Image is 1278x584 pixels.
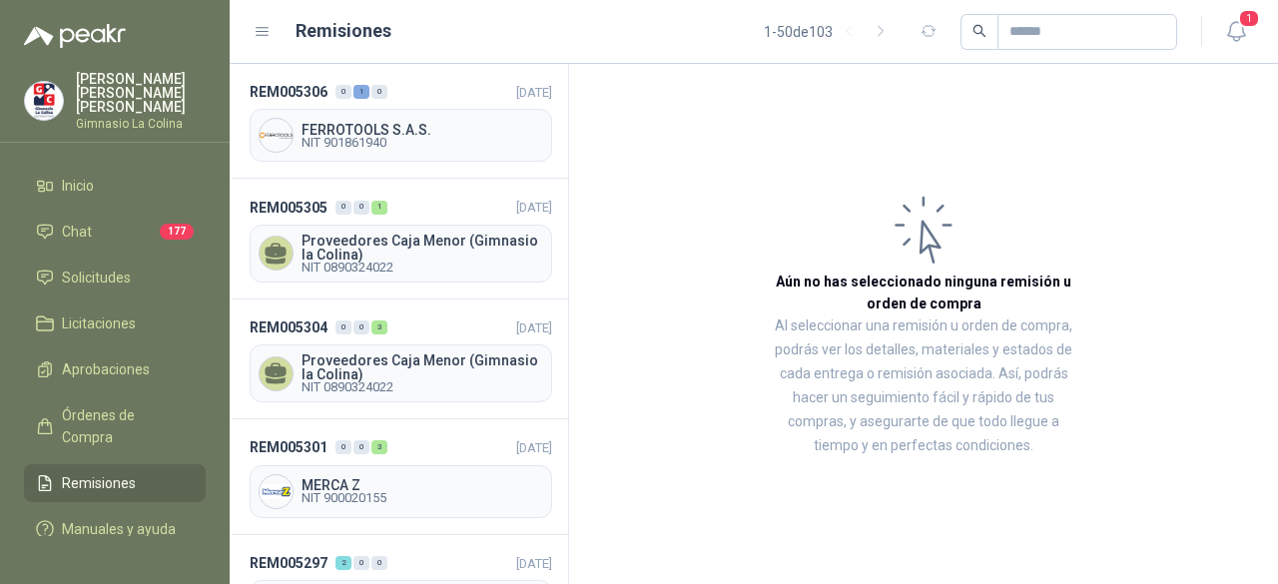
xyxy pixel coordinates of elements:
[769,314,1078,458] p: Al seleccionar una remisión u orden de compra, podrás ver los detalles, materiales y estados de c...
[302,353,543,381] span: Proveedores Caja Menor (Gimnasio la Colina)
[24,24,126,48] img: Logo peakr
[335,201,351,215] div: 0
[250,197,327,219] span: REM005305
[516,556,552,571] span: [DATE]
[160,224,194,240] span: 177
[24,213,206,251] a: Chat177
[302,234,543,262] span: Proveedores Caja Menor (Gimnasio la Colina)
[302,137,543,149] span: NIT 901861940
[25,82,63,120] img: Company Logo
[62,175,94,197] span: Inicio
[24,350,206,388] a: Aprobaciones
[302,492,543,504] span: NIT 900020155
[250,316,327,338] span: REM005304
[302,381,543,393] span: NIT 0890324022
[302,123,543,137] span: FERROTOOLS S.A.S.
[516,440,552,455] span: [DATE]
[24,396,206,456] a: Órdenes de Compra
[302,262,543,274] span: NIT 0890324022
[353,440,369,454] div: 0
[353,201,369,215] div: 0
[62,358,150,380] span: Aprobaciones
[335,556,351,570] div: 2
[62,267,131,289] span: Solicitudes
[230,179,568,298] a: REM005305001[DATE] Proveedores Caja Menor (Gimnasio la Colina)NIT 0890324022
[1218,14,1254,50] button: 1
[62,221,92,243] span: Chat
[353,320,369,334] div: 0
[335,85,351,99] div: 0
[62,312,136,334] span: Licitaciones
[24,464,206,502] a: Remisiones
[24,167,206,205] a: Inicio
[230,64,568,179] a: REM005306010[DATE] Company LogoFERROTOOLS S.A.S.NIT 901861940
[76,118,206,130] p: Gimnasio La Colina
[371,556,387,570] div: 0
[335,320,351,334] div: 0
[62,404,187,448] span: Órdenes de Compra
[62,518,176,540] span: Manuales y ayuda
[260,119,293,152] img: Company Logo
[62,472,136,494] span: Remisiones
[516,320,552,335] span: [DATE]
[516,85,552,100] span: [DATE]
[24,510,206,548] a: Manuales y ayuda
[296,17,391,45] h1: Remisiones
[302,478,543,492] span: MERCA Z
[250,81,327,103] span: REM005306
[230,419,568,534] a: REM005301003[DATE] Company LogoMERCA ZNIT 900020155
[250,552,327,574] span: REM005297
[24,259,206,296] a: Solicitudes
[76,72,206,114] p: [PERSON_NAME] [PERSON_NAME] [PERSON_NAME]
[371,440,387,454] div: 3
[764,16,897,48] div: 1 - 50 de 103
[972,24,986,38] span: search
[371,320,387,334] div: 3
[516,200,552,215] span: [DATE]
[230,299,568,419] a: REM005304003[DATE] Proveedores Caja Menor (Gimnasio la Colina)NIT 0890324022
[353,85,369,99] div: 1
[371,201,387,215] div: 1
[335,440,351,454] div: 0
[371,85,387,99] div: 0
[260,475,293,508] img: Company Logo
[769,271,1078,314] h3: Aún no has seleccionado ninguna remisión u orden de compra
[24,304,206,342] a: Licitaciones
[353,556,369,570] div: 0
[1238,9,1260,28] span: 1
[250,436,327,458] span: REM005301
